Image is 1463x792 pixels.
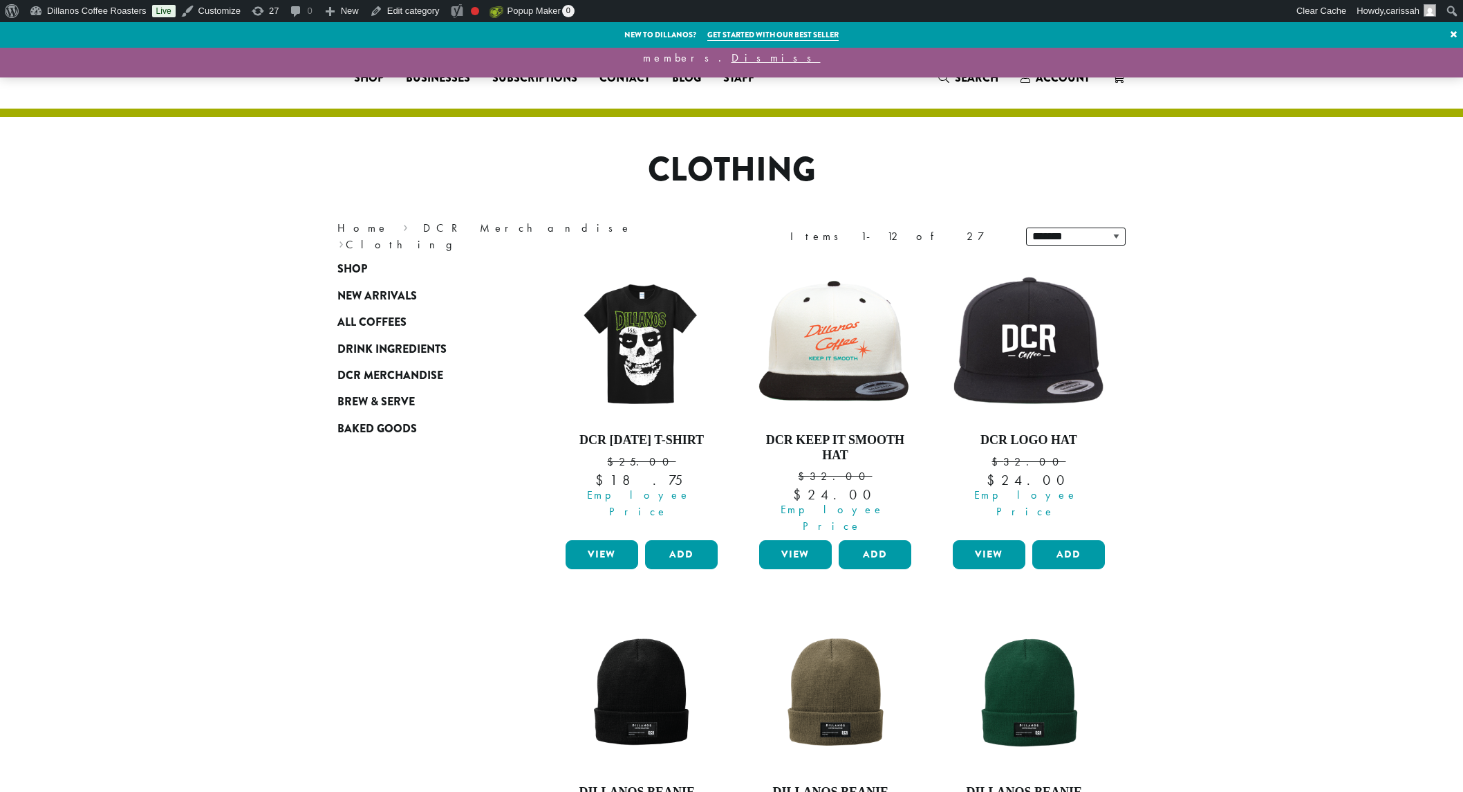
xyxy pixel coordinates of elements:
span: Shop [354,70,384,87]
button: Add [839,540,911,569]
span: Staff [723,70,754,87]
h4: DCR [DATE] T-Shirt [562,433,721,448]
span: $ [991,454,1003,469]
div: Items 1-12 of 27 [790,228,1005,245]
a: × [1444,22,1463,47]
button: Add [1032,540,1105,569]
img: Beanie-Emerald-Green-scaled.png [949,615,1108,774]
bdi: 24.00 [793,486,877,504]
h4: DCR Keep It Smooth Hat [756,433,915,463]
a: View [566,540,638,569]
a: Dismiss [731,50,821,65]
bdi: 32.00 [798,469,872,484]
span: $ [798,469,810,484]
span: Drink Ingredients [337,341,447,358]
a: Drink Ingredients [337,335,503,362]
span: Account [1036,70,1090,86]
a: New Arrivals [337,283,503,309]
a: DCR Keep It Smooth Hat $32.00 Employee Price [756,263,915,535]
a: Shop [337,256,503,282]
a: DCR Merchandise [337,362,503,389]
bdi: 32.00 [991,454,1065,469]
span: Brew & Serve [337,394,415,411]
bdi: 24.00 [987,471,1070,489]
bdi: 25.00 [607,454,675,469]
span: Businesses [406,70,470,87]
a: Live [152,5,176,17]
a: All Coffees [337,309,503,335]
span: $ [595,471,610,489]
bdi: 18.75 [595,471,687,489]
a: Get started with our best seller [707,29,839,41]
span: Contact [599,70,650,87]
a: Home [337,221,389,235]
h1: Clothing [327,150,1136,190]
span: DCR Merchandise [337,367,443,385]
span: All Coffees [337,314,407,331]
img: DCR-Halloween-Tee-LTO-WEB-scaled.jpg [562,263,721,422]
span: › [339,232,344,253]
a: Brew & Serve [337,389,503,415]
a: Staff [712,67,765,89]
img: Beanie-Black-scaled.png [562,615,721,774]
div: Focus keyphrase not set [471,7,479,15]
nav: Breadcrumb [337,220,711,253]
span: Baked Goods [337,421,417,438]
span: New Arrivals [337,288,417,305]
span: 0 [562,5,575,17]
span: Search [955,70,998,86]
span: carissah [1386,6,1419,16]
span: Employee Price [557,487,721,520]
span: Subscriptions [492,70,577,87]
a: DCR Logo Hat $32.00 Employee Price [949,263,1108,535]
h4: DCR Logo Hat [949,433,1108,448]
span: Shop [337,261,367,278]
span: › [403,215,408,237]
a: Baked Goods [337,416,503,442]
a: View [953,540,1025,569]
a: DCR Merchandise [423,221,632,235]
span: $ [987,471,1001,489]
img: Beanie-Coyote-Brown-scaled.png [756,615,915,774]
span: Employee Price [944,487,1108,520]
a: Search [927,66,1009,89]
span: $ [607,454,619,469]
span: Blog [672,70,701,87]
a: DCR [DATE] T-Shirt $25.00 Employee Price [562,263,721,535]
img: keep-it-smooth-hat.png [756,278,915,407]
span: Employee Price [750,501,915,535]
button: Add [645,540,718,569]
span: $ [793,486,808,504]
a: Shop [343,67,395,89]
img: dcr-hat.png [949,274,1108,412]
a: View [759,540,832,569]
